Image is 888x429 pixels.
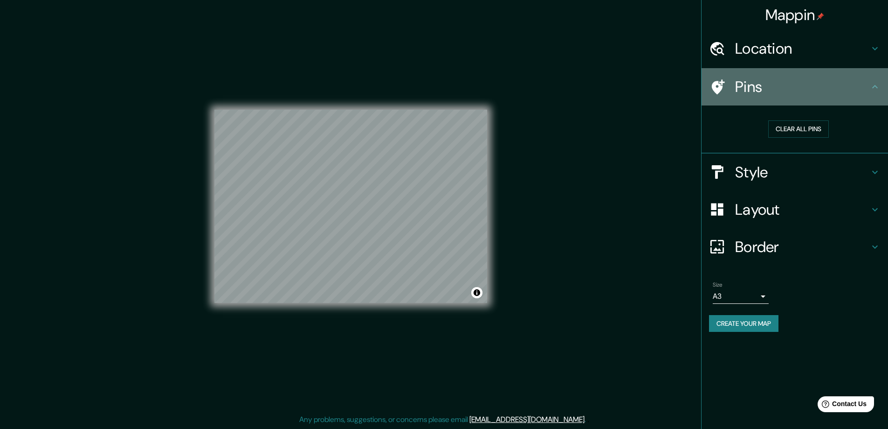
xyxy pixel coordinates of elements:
[817,13,824,20] img: pin-icon.png
[702,68,888,105] div: Pins
[702,30,888,67] div: Location
[768,120,829,138] button: Clear all pins
[471,287,482,298] button: Toggle attribution
[765,6,825,24] h4: Mappin
[805,393,878,419] iframe: Help widget launcher
[713,281,723,288] label: Size
[735,77,869,96] h4: Pins
[735,238,869,256] h4: Border
[735,163,869,182] h4: Style
[709,315,778,332] button: Create your map
[702,154,888,191] div: Style
[469,415,585,424] a: [EMAIL_ADDRESS][DOMAIN_NAME]
[586,414,587,425] div: .
[735,200,869,219] h4: Layout
[587,414,589,425] div: .
[713,289,769,304] div: A3
[735,39,869,58] h4: Location
[214,110,487,303] canvas: Map
[299,414,586,425] p: Any problems, suggestions, or concerns please email .
[702,191,888,228] div: Layout
[702,228,888,266] div: Border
